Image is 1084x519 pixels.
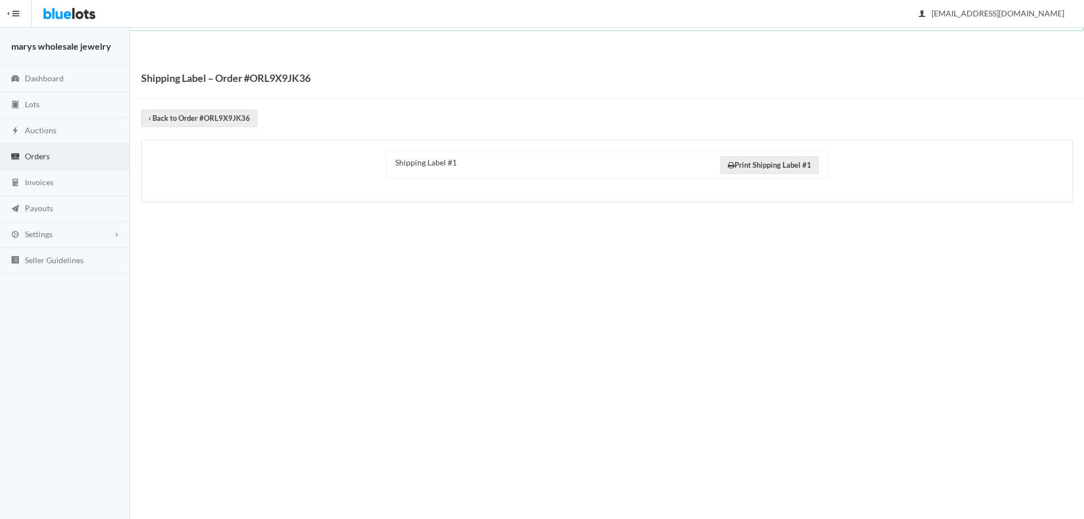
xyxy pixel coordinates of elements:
ion-icon: cash [10,152,21,163]
ion-icon: speedometer [10,74,21,85]
span: Shipping Label #1 [395,158,457,167]
a: Print Shipping Label #1 [720,156,819,174]
a: ‹ Back to Order #ORL9X9JK36 [141,110,257,127]
span: Seller Guidelines [25,255,84,265]
span: Orders [25,151,50,161]
ion-icon: person [916,9,928,20]
span: [EMAIL_ADDRESS][DOMAIN_NAME] [919,8,1064,18]
ion-icon: clipboard [10,100,21,111]
span: Auctions [25,125,56,135]
span: Settings [25,229,53,239]
ion-icon: paper plane [10,204,21,215]
span: Lots [25,99,40,109]
ion-icon: flash [10,126,21,137]
ion-icon: calculator [10,178,21,189]
strong: marys wholesale jewelry [11,41,111,51]
ion-icon: cog [10,230,21,241]
ion-icon: list box [10,255,21,266]
h1: Shipping Label – Order #ORL9X9JK36 [141,69,311,86]
span: Invoices [25,177,54,187]
span: Payouts [25,203,53,213]
span: Dashboard [25,73,64,83]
